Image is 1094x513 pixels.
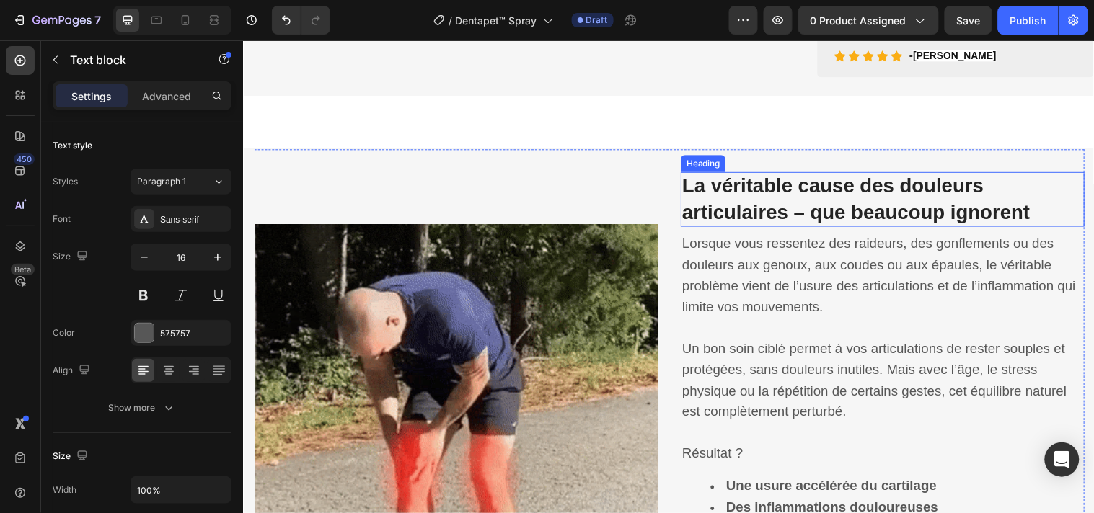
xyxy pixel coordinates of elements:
input: Auto [131,477,231,503]
div: 575757 [160,327,228,340]
span: Paragraph 1 [137,175,186,188]
div: Font [53,213,71,226]
div: Show more [109,401,176,415]
button: 0 product assigned [798,6,939,35]
div: Color [53,326,75,339]
div: Open Intercom Messenger [1045,442,1080,477]
div: 450 [14,153,35,165]
iframe: Design area [242,40,1094,513]
div: Align [53,361,93,380]
span: Save [957,14,981,27]
button: 7 [6,6,107,35]
div: Text style [53,139,92,152]
div: Publish [1010,13,1046,28]
strong: Des inflammations douloureuses [492,467,707,482]
button: Show more [53,395,231,421]
div: Sans-serif [160,213,228,226]
span: Draft [586,14,608,27]
span: Résultat ? [447,412,509,427]
div: Width [53,483,76,496]
div: Heading [449,119,488,132]
span: Lorsque vous ressentez des raideurs, des gonflements ou des douleurs aux genoux, aux coudes ou au... [447,199,847,278]
button: Publish [998,6,1059,35]
div: Styles [53,175,78,188]
span: Dentapet™ Spray [456,13,537,28]
div: Undo/Redo [272,6,330,35]
strong: Une usure accélérée du cartilage [492,445,706,460]
p: Text block [70,51,193,68]
span: / [449,13,453,28]
div: Beta [11,264,35,275]
button: Paragraph 1 [131,169,231,195]
button: Save [945,6,992,35]
p: Advanced [142,89,191,104]
div: Size [53,447,91,466]
p: 7 [94,12,101,29]
span: 0 product assigned [811,13,906,28]
p: Settings [71,89,112,104]
span: Un bon soin ciblé permet à vos articulations de rester souples et protégées, sans douleurs inutil... [447,305,838,385]
strong: La véritable cause des douleurs articulaires – que beaucoup ignorent [447,137,800,185]
div: Size [53,247,91,267]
